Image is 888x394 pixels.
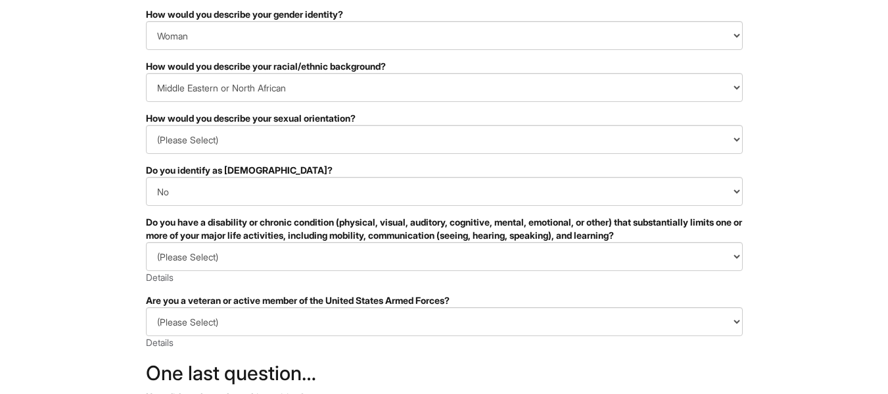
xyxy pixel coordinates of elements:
[146,242,743,271] select: Do you have a disability or chronic condition (physical, visual, auditory, cognitive, mental, emo...
[146,362,743,384] h2: One last question…
[146,125,743,154] select: How would you describe your sexual orientation?
[146,73,743,102] select: How would you describe your racial/ethnic background?
[146,272,174,283] a: Details
[146,8,743,21] div: How would you describe your gender identity?
[146,112,743,125] div: How would you describe your sexual orientation?
[146,21,743,50] select: How would you describe your gender identity?
[146,177,743,206] select: Do you identify as transgender?
[146,307,743,336] select: Are you a veteran or active member of the United States Armed Forces?
[146,164,743,177] div: Do you identify as [DEMOGRAPHIC_DATA]?
[146,294,743,307] div: Are you a veteran or active member of the United States Armed Forces?
[146,337,174,348] a: Details
[146,60,743,73] div: How would you describe your racial/ethnic background?
[146,216,743,242] div: Do you have a disability or chronic condition (physical, visual, auditory, cognitive, mental, emo...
